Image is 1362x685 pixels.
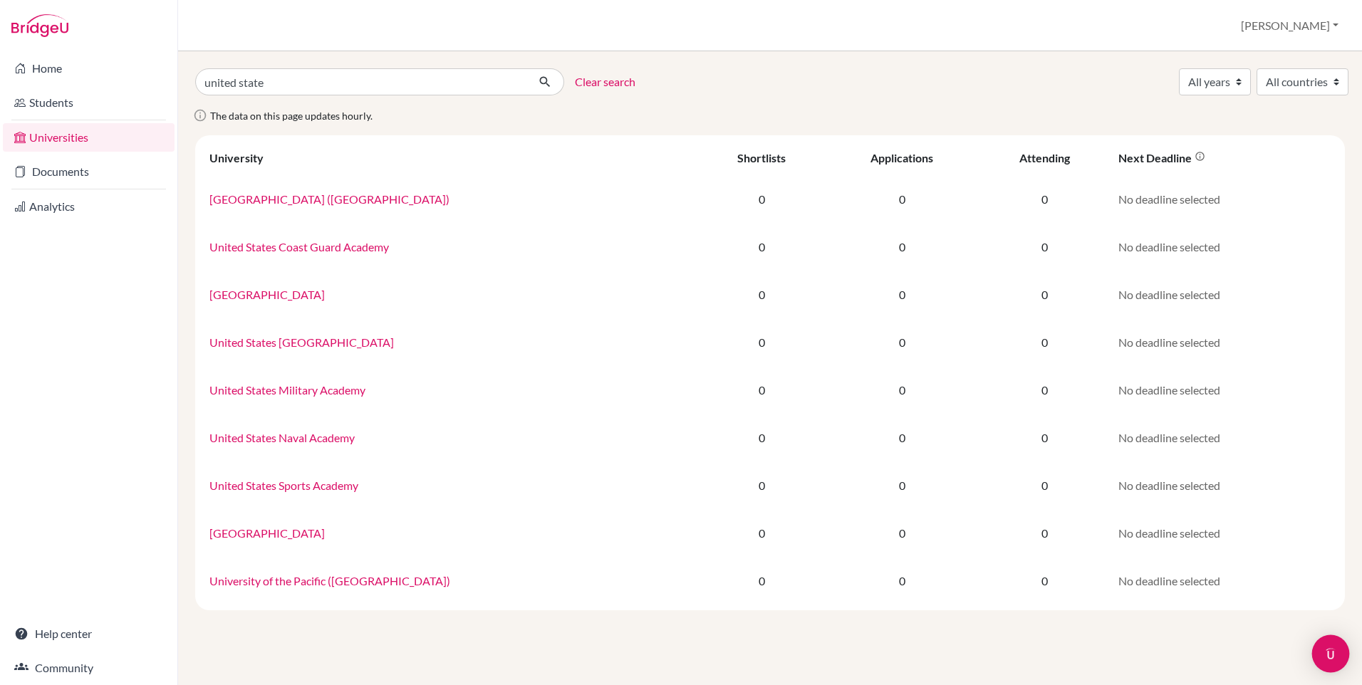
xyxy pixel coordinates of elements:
[699,318,826,366] td: 0
[3,619,175,648] a: Help center
[699,366,826,414] td: 0
[825,271,979,318] td: 0
[209,192,449,206] a: [GEOGRAPHIC_DATA] ([GEOGRAPHIC_DATA])
[209,479,358,492] a: United States Sports Academy
[737,151,786,164] div: Shortlists
[3,88,175,117] a: Students
[699,175,826,223] td: 0
[1118,431,1220,444] span: No deadline selected
[979,509,1109,557] td: 0
[699,509,826,557] td: 0
[1118,192,1220,206] span: No deadline selected
[699,271,826,318] td: 0
[1118,335,1220,349] span: No deadline selected
[209,431,355,444] a: United States Naval Academy
[699,223,826,271] td: 0
[1118,479,1220,492] span: No deadline selected
[979,318,1109,366] td: 0
[825,509,979,557] td: 0
[979,461,1109,509] td: 0
[209,574,450,587] a: University of the Pacific ([GEOGRAPHIC_DATA])
[825,175,979,223] td: 0
[825,223,979,271] td: 0
[3,192,175,221] a: Analytics
[1118,526,1220,540] span: No deadline selected
[1312,635,1350,673] div: Open Intercom Messenger
[825,318,979,366] td: 0
[699,461,826,509] td: 0
[699,557,826,605] td: 0
[1118,574,1220,587] span: No deadline selected
[3,123,175,152] a: Universities
[1019,151,1070,164] div: Attending
[979,223,1109,271] td: 0
[1234,12,1345,39] button: [PERSON_NAME]
[1118,383,1220,397] span: No deadline selected
[1118,288,1220,301] span: No deadline selected
[1118,240,1220,253] span: No deadline selected
[209,335,394,349] a: United States [GEOGRAPHIC_DATA]
[825,557,979,605] td: 0
[979,414,1109,461] td: 0
[195,68,527,95] input: Search all universities
[201,141,699,175] th: University
[825,461,979,509] td: 0
[3,654,175,682] a: Community
[825,414,979,461] td: 0
[825,366,979,414] td: 0
[209,526,325,540] a: [GEOGRAPHIC_DATA]
[979,271,1109,318] td: 0
[870,151,933,164] div: Applications
[979,366,1109,414] td: 0
[209,383,365,397] a: United States Military Academy
[3,54,175,83] a: Home
[209,288,325,301] a: [GEOGRAPHIC_DATA]
[210,110,373,122] span: The data on this page updates hourly.
[979,557,1109,605] td: 0
[575,73,635,90] a: Clear search
[699,414,826,461] td: 0
[11,14,68,37] img: Bridge-U
[209,240,389,253] a: United States Coast Guard Academy
[3,157,175,186] a: Documents
[1118,151,1205,164] div: Next deadline
[979,175,1109,223] td: 0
